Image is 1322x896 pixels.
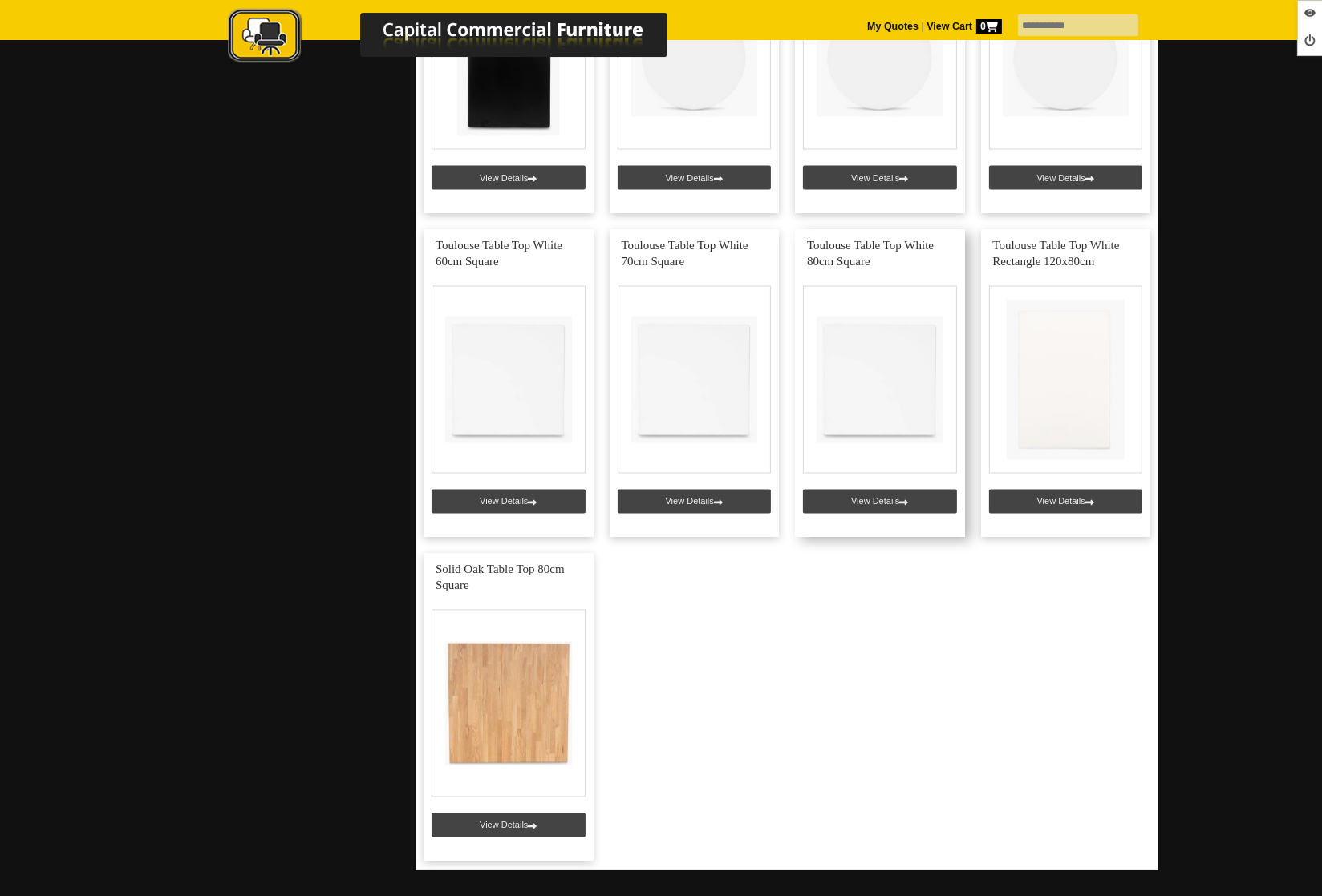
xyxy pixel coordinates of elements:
[924,21,1002,32] a: View Cart0
[184,8,745,71] a: Capital Commercial Furniture Logo
[976,19,1002,34] span: 0
[927,21,1002,32] strong: View Cart
[184,8,745,67] img: Capital Commercial Furniture Logo
[867,21,919,32] a: My Quotes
